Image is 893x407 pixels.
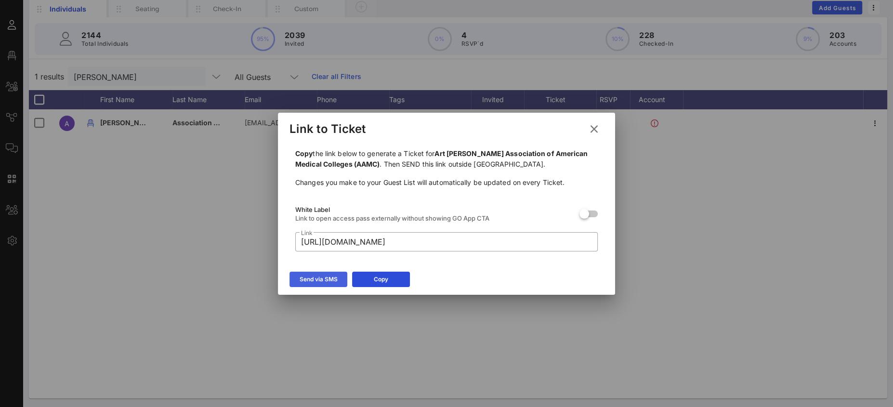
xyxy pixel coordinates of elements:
p: Changes you make to your Guest List will automatically be updated on every Ticket. [295,177,598,188]
label: Link [301,229,312,236]
button: Copy [352,272,410,287]
div: Send via SMS [300,275,338,284]
b: Art [PERSON_NAME] Association of American Medical Colleges (AAMC) [295,149,588,168]
div: Link to open access pass externally without showing GO App CTA [295,214,572,222]
button: Send via SMS [289,272,347,287]
div: Link to Ticket [289,122,366,136]
p: the link below to generate a Ticket for . Then SEND this link outside [GEOGRAPHIC_DATA]. [295,148,598,170]
b: Copy [295,149,313,158]
div: Copy [374,275,388,284]
div: White Label [295,206,572,213]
